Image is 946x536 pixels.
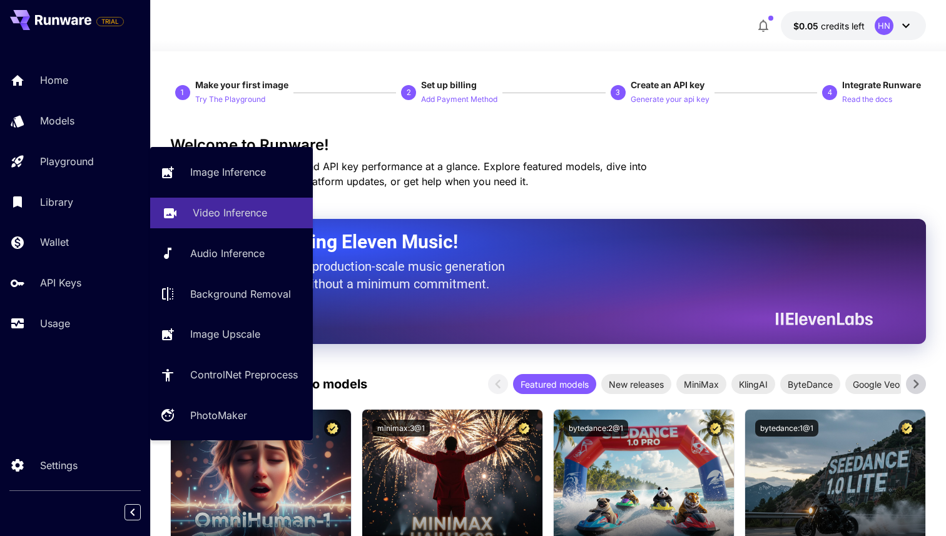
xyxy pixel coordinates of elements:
button: bytedance:2@1 [564,420,628,437]
span: $0.05 [793,21,821,31]
a: Audio Inference [150,238,313,269]
p: Add Payment Method [421,94,497,106]
span: credits left [821,21,865,31]
p: Settings [40,458,78,473]
span: Integrate Runware [842,79,921,90]
p: The only way to get production-scale music generation from Eleven Labs without a minimum commitment. [201,258,514,293]
span: Featured models [513,378,596,391]
a: Image Upscale [150,319,313,350]
button: Collapse sidebar [125,504,141,520]
span: Create an API key [631,79,704,90]
p: ControlNet Preprocess [190,367,298,382]
span: Make your first image [195,79,288,90]
button: Certified Model – Vetted for best performance and includes a commercial license. [898,420,915,437]
div: $0.05 [793,19,865,33]
p: Playground [40,154,94,169]
p: Image Upscale [190,326,260,341]
p: Home [40,73,68,88]
span: Google Veo [845,378,907,391]
h3: Welcome to Runware! [170,136,926,154]
p: Image Inference [190,164,266,180]
p: Models [40,113,74,128]
span: New releases [601,378,671,391]
a: PhotoMaker [150,400,313,431]
span: Add your payment card to enable full platform functionality. [96,14,124,29]
p: Library [40,195,73,210]
p: Background Removal [190,286,291,301]
div: Collapse sidebar [134,501,150,523]
p: API Keys [40,275,81,290]
span: Check out your usage stats and API key performance at a glance. Explore featured models, dive int... [170,160,647,188]
p: Try The Playground [195,94,265,106]
button: Certified Model – Vetted for best performance and includes a commercial license. [516,420,532,437]
p: 1 [180,87,185,98]
p: Wallet [40,235,69,250]
button: Certified Model – Vetted for best performance and includes a commercial license. [707,420,724,437]
p: PhotoMaker [190,408,247,423]
span: ByteDance [780,378,840,391]
div: HN [875,16,893,35]
button: Certified Model – Vetted for best performance and includes a commercial license. [324,420,341,437]
span: MiniMax [676,378,726,391]
a: ControlNet Preprocess [150,360,313,390]
button: bytedance:1@1 [755,420,818,437]
span: Set up billing [421,79,477,90]
p: Video Inference [193,205,267,220]
span: TRIAL [97,17,123,26]
a: Background Removal [150,278,313,309]
p: 3 [616,87,620,98]
button: $0.05 [781,11,926,40]
p: Audio Inference [190,246,265,261]
a: Image Inference [150,157,313,188]
p: Usage [40,316,70,331]
p: Read the docs [842,94,892,106]
p: Generate your api key [631,94,709,106]
a: Video Inference [150,198,313,228]
p: 4 [828,87,832,98]
p: 2 [407,87,411,98]
h2: Now Supporting Eleven Music! [201,230,863,254]
button: minimax:3@1 [372,420,430,437]
span: KlingAI [731,378,775,391]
